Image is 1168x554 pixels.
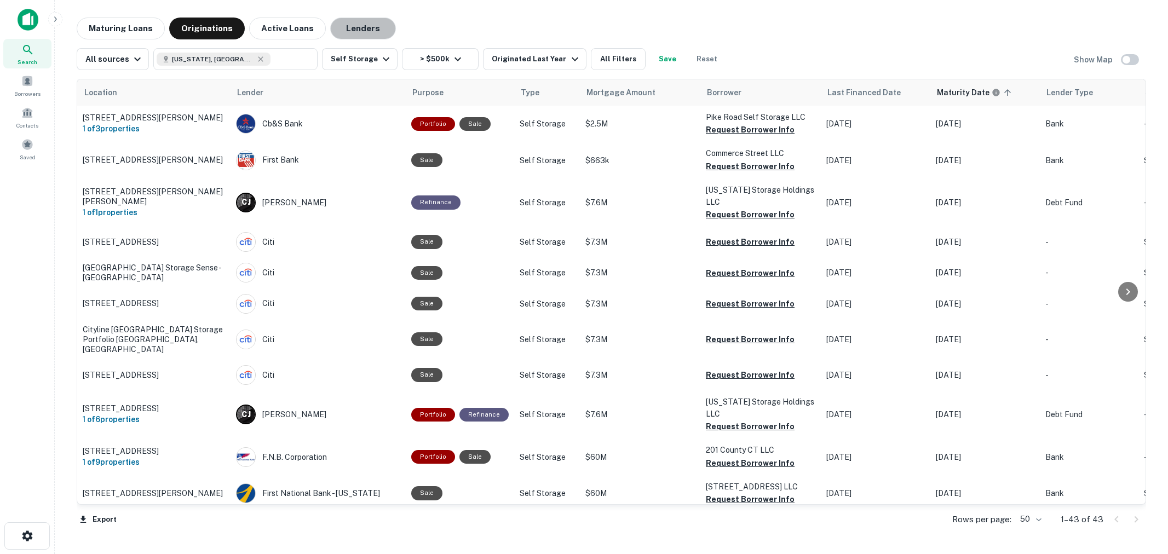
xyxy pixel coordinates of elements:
p: Self Storage [520,408,574,420]
p: [DATE] [936,154,1034,166]
p: $7.3M [585,298,695,310]
p: [STREET_ADDRESS] [83,446,225,456]
p: $7.3M [585,236,695,248]
span: Search [18,57,37,66]
p: Self Storage [520,487,574,499]
p: $60M [585,487,695,499]
span: Saved [20,153,36,161]
button: Originations [169,18,245,39]
p: [STREET_ADDRESS] LLC [706,481,815,493]
p: [DATE] [826,333,925,345]
div: First Bank [236,151,400,170]
div: Citi [236,263,400,282]
span: Borrower [707,86,741,99]
th: Borrower [700,79,821,106]
p: [DATE] [936,267,1034,279]
p: Bank [1045,118,1133,130]
th: Location [77,79,231,106]
p: Self Storage [520,154,574,166]
p: [DATE] [826,197,925,209]
button: Request Borrower Info [706,160,795,173]
a: Borrowers [3,71,51,100]
button: Export [77,511,119,528]
th: Type [514,79,580,106]
button: Request Borrower Info [706,368,795,382]
p: Bank [1045,154,1133,166]
p: - [1045,333,1133,345]
p: - [1045,267,1133,279]
span: [US_STATE], [GEOGRAPHIC_DATA] [172,54,254,64]
p: [STREET_ADDRESS] [83,298,225,308]
span: Mortgage Amount [586,86,670,99]
button: Request Borrower Info [706,297,795,310]
th: Lender Type [1040,79,1138,106]
p: [STREET_ADDRESS][PERSON_NAME] [83,113,225,123]
p: $7.3M [585,333,695,345]
p: Self Storage [520,298,574,310]
p: Self Storage [520,333,574,345]
p: Pike Road Self Storage LLC [706,111,815,123]
p: Debt Fund [1045,197,1133,209]
div: This is a portfolio loan with 9 properties [411,450,455,464]
th: Mortgage Amount [580,79,700,106]
button: Request Borrower Info [706,235,795,249]
p: [DATE] [826,267,925,279]
p: [DATE] [936,298,1034,310]
div: This loan purpose was for refinancing [459,408,509,422]
p: [US_STATE] Storage Holdings LLC [706,184,815,208]
div: Sale [411,332,442,346]
p: [DATE] [826,487,925,499]
button: Self Storage [322,48,398,70]
p: [DATE] [936,236,1034,248]
img: picture [237,263,255,282]
img: firstbanks.com.png [237,151,255,170]
div: Sale [411,297,442,310]
button: Maturing Loans [77,18,165,39]
button: Reset [689,48,724,70]
p: - [1045,298,1133,310]
p: [US_STATE] Storage Holdings LLC [706,396,815,420]
span: Last Financed Date [827,86,915,99]
div: Citi [236,365,400,385]
p: $2.5M [585,118,695,130]
p: [DATE] [826,154,925,166]
p: [STREET_ADDRESS][PERSON_NAME][PERSON_NAME] [83,187,225,206]
button: Request Borrower Info [706,208,795,221]
button: Request Borrower Info [706,123,795,136]
div: Cb&s Bank [236,114,400,134]
a: Saved [3,134,51,164]
img: picture [237,295,255,313]
div: Citi [236,232,400,252]
div: Citi [236,294,400,314]
th: Last Financed Date [821,79,930,106]
img: picture [237,114,255,133]
span: Lender [237,86,263,99]
p: $7.3M [585,267,695,279]
button: Request Borrower Info [706,457,795,470]
p: [GEOGRAPHIC_DATA] Storage sense - [GEOGRAPHIC_DATA] [83,263,225,282]
th: Purpose [406,79,514,106]
p: [DATE] [826,451,925,463]
div: This loan purpose was for refinancing [411,195,461,209]
p: [DATE] [826,369,925,381]
p: [DATE] [826,236,925,248]
p: [DATE] [936,487,1034,499]
div: [PERSON_NAME] [236,193,400,212]
button: > $500k [402,48,479,70]
div: Sale [459,117,491,131]
p: [STREET_ADDRESS] [83,403,225,413]
div: This is a portfolio loan with 3 properties [411,117,455,131]
p: [DATE] [826,408,925,420]
p: [DATE] [936,333,1034,345]
p: $663k [585,154,695,166]
button: Request Borrower Info [706,420,795,433]
button: Request Borrower Info [706,333,795,346]
button: Save your search to get updates of matches that match your search criteria. [650,48,685,70]
p: Cityline [GEOGRAPHIC_DATA] storage portfolio [GEOGRAPHIC_DATA], [GEOGRAPHIC_DATA] [83,325,225,355]
p: [DATE] [936,197,1034,209]
div: Sale [411,266,442,280]
p: [DATE] [936,408,1034,420]
h6: 1 of 3 properties [83,123,225,135]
